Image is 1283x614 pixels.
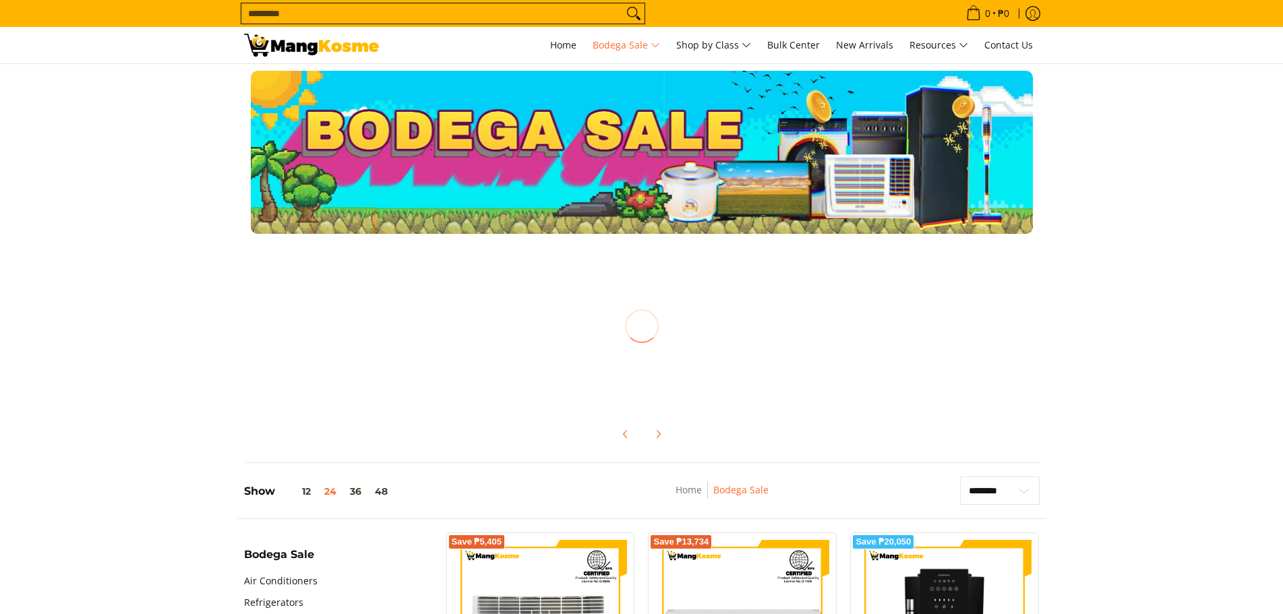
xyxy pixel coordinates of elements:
[713,483,769,496] a: Bodega Sale
[406,247,554,359] img: Refrigerators
[586,482,859,512] nav: Breadcrumbs
[392,27,1040,63] nav: Main Menu
[244,485,394,498] h5: Show
[909,37,968,54] span: Resources
[760,27,827,63] a: Bulk Center
[452,538,502,546] span: Save ₱5,405
[368,486,394,497] button: 48
[244,247,392,359] img: Air Conditioners
[623,3,645,24] button: Search
[996,9,1011,18] span: ₱0
[983,9,992,18] span: 0
[653,538,709,546] span: Save ₱13,734
[318,486,343,497] button: 24
[406,247,554,398] a: Refrigerators Refrigerators
[643,419,673,449] button: Next
[903,27,975,63] a: Resources
[829,27,900,63] a: New Arrivals
[543,27,583,63] a: Home
[729,247,878,359] img: Small Appliances
[891,247,1040,359] img: Cookers
[978,27,1040,63] a: Contact Us
[550,38,576,51] span: Home
[244,549,314,560] span: Bodega Sale
[343,486,368,497] button: 36
[593,37,660,54] span: Bodega Sale
[275,486,318,497] button: 12
[568,372,716,388] h5: Washing Machines
[729,247,878,398] a: Small Appliances Small Appliances
[729,372,878,388] h5: Small Appliances
[244,570,318,592] a: Air Conditioners
[244,247,392,398] a: Air Conditioners Air Conditioners
[244,592,303,613] a: Refrigerators
[568,247,716,359] img: Washing Machines
[669,27,758,63] a: Shop by Class
[676,37,751,54] span: Shop by Class
[891,247,1040,412] a: Cookers Gas Range and Cookers
[767,38,820,51] span: Bulk Center
[244,34,379,57] img: Bodega Sale l Mang Kosme: Cost-Efficient &amp; Quality Home Appliances
[856,538,911,546] span: Save ₱20,050
[676,483,702,496] a: Home
[244,549,314,570] summary: Open
[586,27,667,63] a: Bodega Sale
[611,419,640,449] button: Previous
[891,372,1040,402] h5: Gas Range and Cookers
[568,247,716,398] a: Washing Machines Washing Machines
[962,6,1013,21] span: •
[244,372,392,388] h5: Air Conditioners
[984,38,1033,51] span: Contact Us
[406,372,554,388] h5: Refrigerators
[836,38,893,51] span: New Arrivals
